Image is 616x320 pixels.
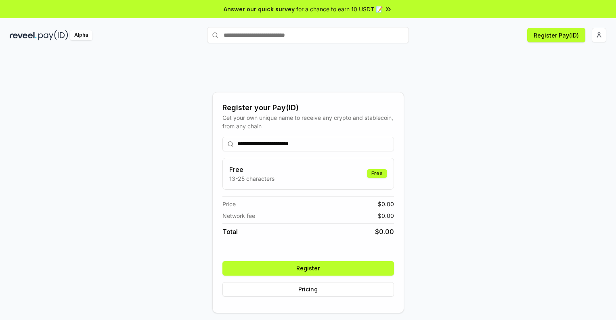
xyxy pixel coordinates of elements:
[224,5,295,13] span: Answer our quick survey
[222,282,394,297] button: Pricing
[70,30,92,40] div: Alpha
[38,30,68,40] img: pay_id
[229,174,274,183] p: 13-25 characters
[222,113,394,130] div: Get your own unique name to receive any crypto and stablecoin, from any chain
[375,227,394,236] span: $ 0.00
[367,169,387,178] div: Free
[222,102,394,113] div: Register your Pay(ID)
[222,227,238,236] span: Total
[378,200,394,208] span: $ 0.00
[222,261,394,276] button: Register
[296,5,383,13] span: for a chance to earn 10 USDT 📝
[229,165,274,174] h3: Free
[527,28,585,42] button: Register Pay(ID)
[10,30,37,40] img: reveel_dark
[222,200,236,208] span: Price
[222,211,255,220] span: Network fee
[378,211,394,220] span: $ 0.00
